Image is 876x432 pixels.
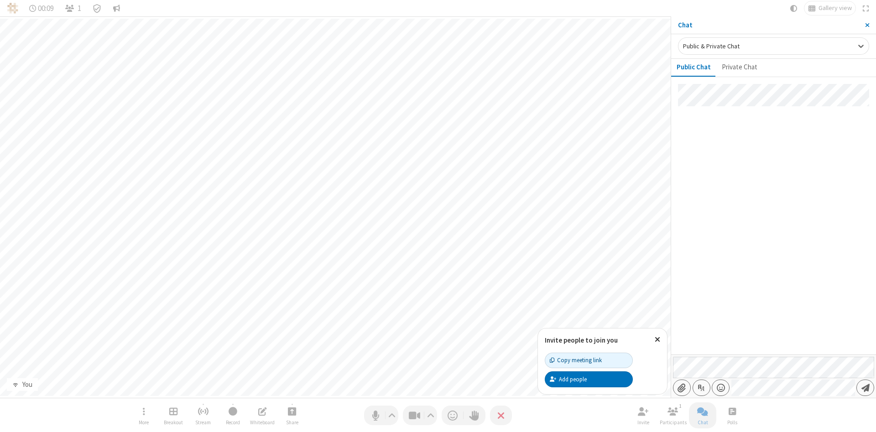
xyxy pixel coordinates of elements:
span: 00:09 [38,4,54,13]
span: Participants [660,420,687,425]
button: Add people [545,371,633,387]
span: Share [286,420,298,425]
span: Breakout [164,420,183,425]
div: Copy meeting link [550,356,602,364]
span: Invite [637,420,649,425]
img: QA Selenium DO NOT DELETE OR CHANGE [7,3,18,14]
label: Invite people to join you [545,336,618,344]
div: You [19,380,36,390]
button: Open participant list [659,402,687,428]
span: Public & Private Chat [683,42,740,50]
button: Close chat [689,402,716,428]
span: Polls [727,420,737,425]
span: Whiteboard [250,420,275,425]
button: Open participant list [61,1,85,15]
button: Video setting [425,406,437,425]
button: Mute (Alt+A) [364,406,398,425]
div: Timer [26,1,58,15]
button: Manage Breakout Rooms [160,402,187,428]
button: Open shared whiteboard [249,402,276,428]
button: Private Chat [716,59,763,76]
span: 1 [78,4,81,13]
button: Start recording [219,402,246,428]
button: Audio settings [386,406,398,425]
div: 1 [677,402,684,410]
button: Show formatting [693,380,710,396]
button: Start streaming [189,402,217,428]
button: Open menu [712,380,730,396]
button: Open poll [719,402,746,428]
button: Raise hand [464,406,485,425]
button: Close sidebar [858,16,876,34]
div: Meeting details Encryption enabled [89,1,106,15]
button: Start sharing [278,402,306,428]
span: Gallery view [819,5,852,12]
button: Open menu [130,402,157,428]
span: More [139,420,149,425]
button: Conversation [109,1,124,15]
button: Invite participants (Alt+I) [630,402,657,428]
button: Close popover [648,328,667,351]
button: Send a reaction [442,406,464,425]
p: Chat [678,20,858,31]
button: Send message [856,380,874,396]
span: Chat [698,420,708,425]
button: Stop video (Alt+V) [403,406,437,425]
button: Public Chat [671,59,716,76]
button: Copy meeting link [545,353,633,368]
span: Stream [195,420,211,425]
button: Change layout [804,1,855,15]
button: Using system theme [787,1,801,15]
button: Fullscreen [859,1,873,15]
span: Record [226,420,240,425]
button: End or leave meeting [490,406,512,425]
